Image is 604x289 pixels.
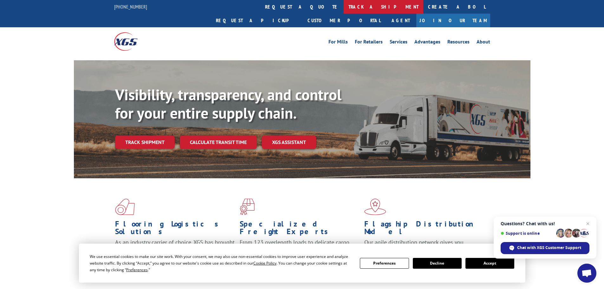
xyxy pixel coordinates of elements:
a: XGS ASSISTANT [262,135,316,149]
a: For Retailers [355,39,383,46]
a: For Mills [328,39,348,46]
a: Agent [385,14,416,27]
img: xgs-icon-flagship-distribution-model-red [364,199,386,215]
a: Calculate transit time [180,135,257,149]
button: Accept [465,258,514,269]
a: Customer Portal [303,14,385,27]
img: xgs-icon-focused-on-flooring-red [240,199,255,215]
p: From 123 overlength loads to delicate cargo, our experienced staff knows the best way to move you... [240,239,360,267]
h1: Flagship Distribution Model [364,220,484,239]
img: xgs-icon-total-supply-chain-intelligence-red [115,199,135,215]
span: Questions? Chat with us! [501,221,589,226]
b: Visibility, transparency, and control for your entire supply chain. [115,85,341,123]
span: Preferences [126,267,148,273]
button: Preferences [360,258,409,269]
div: Cookie Consent Prompt [79,244,525,283]
a: Open chat [577,264,596,283]
a: Services [390,39,407,46]
span: Cookie Policy [253,260,276,266]
span: As an industry carrier of choice, XGS has brought innovation and dedication to flooring logistics... [115,239,235,261]
a: Advantages [414,39,440,46]
a: [PHONE_NUMBER] [114,3,147,10]
h1: Flooring Logistics Solutions [115,220,235,239]
h1: Specialized Freight Experts [240,220,360,239]
a: Request a pickup [211,14,303,27]
div: We use essential cookies to make our site work. With your consent, we may also use non-essential ... [90,253,352,273]
button: Decline [413,258,462,269]
a: Track shipment [115,135,175,149]
a: Resources [447,39,470,46]
a: About [477,39,490,46]
span: Our agile distribution network gives you nationwide inventory management on demand. [364,239,481,253]
a: Join Our Team [416,14,490,27]
span: Chat with XGS Customer Support [517,245,581,251]
span: Chat with XGS Customer Support [501,242,589,254]
span: Support is online [501,231,554,236]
